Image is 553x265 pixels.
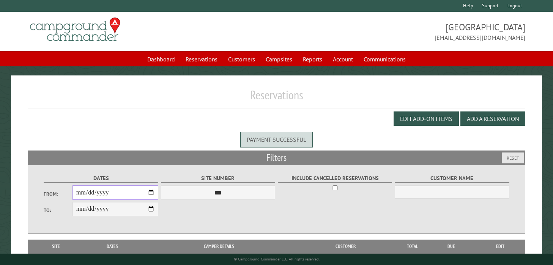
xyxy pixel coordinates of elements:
[298,52,327,66] a: Reports
[359,52,410,66] a: Communications
[145,240,294,253] th: Camper Details
[234,257,320,262] small: © Campground Commander LLC. All rights reserved.
[44,190,72,198] label: From:
[278,174,392,183] label: Include Cancelled Reservations
[44,174,158,183] label: Dates
[502,152,524,163] button: Reset
[460,111,525,126] button: Add a Reservation
[240,132,313,147] div: Payment successful
[28,15,123,44] img: Campground Commander
[28,151,525,165] h2: Filters
[428,240,475,253] th: Due
[80,240,145,253] th: Dates
[395,174,509,183] label: Customer Name
[32,240,80,253] th: Site
[397,240,428,253] th: Total
[44,207,72,214] label: To:
[277,21,526,42] span: [GEOGRAPHIC_DATA] [EMAIL_ADDRESS][DOMAIN_NAME]
[224,52,260,66] a: Customers
[475,240,525,253] th: Edit
[294,240,397,253] th: Customer
[143,52,180,66] a: Dashboard
[181,52,222,66] a: Reservations
[161,174,276,183] label: Site Number
[28,88,525,108] h1: Reservations
[328,52,358,66] a: Account
[261,52,297,66] a: Campsites
[394,111,459,126] button: Edit Add-on Items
